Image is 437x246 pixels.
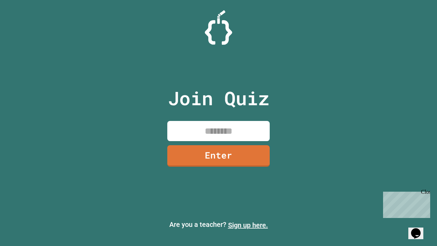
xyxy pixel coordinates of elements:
a: Enter [167,145,270,167]
iframe: chat widget [380,189,430,218]
a: Sign up here. [228,221,268,229]
p: Join Quiz [168,84,269,112]
div: Chat with us now!Close [3,3,47,43]
img: Logo.svg [205,10,232,45]
p: Are you a teacher? [5,219,432,230]
iframe: chat widget [408,219,430,239]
